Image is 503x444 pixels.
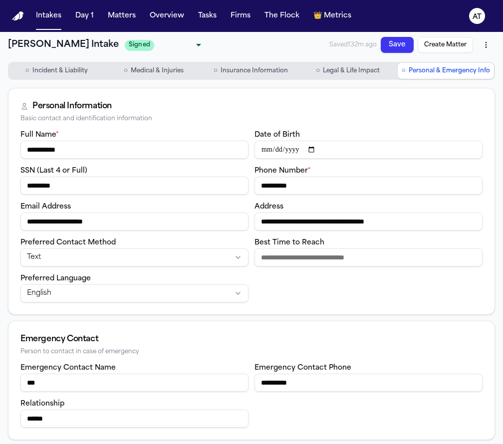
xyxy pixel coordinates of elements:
[125,40,154,51] span: Signed
[221,67,288,75] span: Insurance Information
[20,333,483,345] div: Emergency Contact
[254,364,351,372] label: Emergency Contact Phone
[25,66,29,76] span: ○
[254,374,483,392] input: Emergency contact phone
[254,131,300,139] label: Date of Birth
[329,41,377,49] span: Saved 132m ago
[309,7,355,25] button: crownMetrics
[20,275,91,282] label: Preferred Language
[313,11,322,21] span: crown
[20,177,249,195] input: SSN
[20,400,64,408] label: Relationship
[254,213,483,230] input: Address
[254,203,283,211] label: Address
[409,67,490,75] span: Personal & Emergency Info
[402,66,406,76] span: ○
[194,7,221,25] button: Tasks
[8,38,119,52] h1: [PERSON_NAME] Intake
[300,63,396,79] button: Go to Legal & Life Impact
[418,37,473,53] button: Create Matter
[381,37,414,53] button: Save
[20,410,249,428] input: Emergency contact relationship
[9,63,104,79] button: Go to Incident & Liability
[473,13,482,20] text: AT
[20,141,249,159] input: Full name
[20,131,59,139] label: Full Name
[214,66,218,76] span: ○
[12,11,24,21] a: Home
[203,63,298,79] button: Go to Insurance Information
[71,7,98,25] button: Day 1
[20,364,116,372] label: Emergency Contact Name
[124,66,128,76] span: ○
[106,63,202,79] button: Go to Medical & Injuries
[131,67,184,75] span: Medical & Injuries
[104,7,140,25] button: Matters
[254,167,311,175] label: Phone Number
[260,7,303,25] button: The Flock
[146,7,188,25] button: Overview
[398,63,494,79] button: Go to Personal & Emergency Info
[477,36,495,54] button: More actions
[20,167,87,175] label: SSN (Last 4 or Full)
[32,67,88,75] span: Incident & Liability
[254,177,483,195] input: Phone number
[32,100,112,112] div: Personal Information
[316,66,320,76] span: ○
[254,248,483,266] input: Best time to reach
[20,239,116,246] label: Preferred Contact Method
[20,115,483,123] div: Basic contact and identification information
[12,11,24,21] img: Finch Logo
[125,38,205,52] div: Update intake status
[227,7,254,25] button: Firms
[254,141,483,159] input: Date of birth
[20,213,249,230] input: Email address
[20,348,483,356] div: Person to contact in case of emergency
[20,203,71,211] label: Email Address
[20,374,249,392] input: Emergency contact name
[32,7,65,25] button: Intakes
[324,11,351,21] span: Metrics
[323,67,380,75] span: Legal & Life Impact
[254,239,324,246] label: Best Time to Reach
